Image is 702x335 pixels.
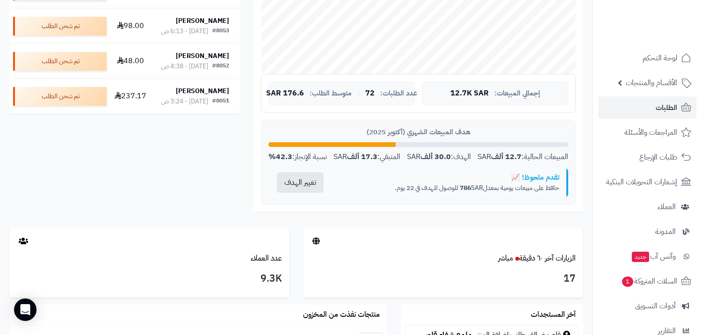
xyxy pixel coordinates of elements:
[598,171,696,193] a: إشعارات التحويلات البنكية
[268,127,568,137] div: هدف المبيعات الشهري (أكتوبر 2025)
[13,17,107,36] div: تم شحن الطلب
[110,44,150,79] td: 48.00
[266,89,304,98] span: 176.6 SAR
[598,270,696,292] a: السلات المتروكة1
[621,275,677,288] span: السلات المتروكة
[658,200,676,213] span: العملاء
[310,89,352,97] span: متوسط الطلب:
[498,253,513,264] small: مباشر
[638,7,693,27] img: logo-2.png
[176,51,229,61] strong: [PERSON_NAME]
[380,89,417,97] span: عدد الطلبات:
[598,196,696,218] a: العملاء
[303,311,380,319] h3: منتجات نفذت من المخزون
[339,173,559,182] div: تقدم ملحوظ! 📈
[478,152,568,162] div: المبيعات الحالية: SAR
[212,62,229,71] div: #8052
[161,62,208,71] div: [DATE] - 4:38 ص
[606,175,677,189] span: إشعارات التحويلات البنكية
[347,151,377,162] strong: 17.3 ألف
[161,27,208,36] div: [DATE] - 6:13 ص
[176,16,229,26] strong: [PERSON_NAME]
[420,151,451,162] strong: 30.0 ألف
[333,152,400,162] div: المتبقي: SAR
[251,253,282,264] a: عدد العملاء
[624,126,677,139] span: المراجعات والأسئلة
[598,295,696,317] a: أدوات التسويق
[631,250,676,263] span: وآتس آب
[622,277,633,287] span: 1
[494,89,540,97] span: إجمالي المبيعات:
[161,97,208,106] div: [DATE] - 3:24 ص
[277,172,324,193] button: تغيير الهدف
[598,146,696,168] a: طلبات الإرجاع
[598,121,696,144] a: المراجعات والأسئلة
[450,89,489,98] span: 12.7K SAR
[632,252,649,262] span: جديد
[212,27,229,36] div: #8053
[598,220,696,243] a: المدونة
[498,253,576,264] a: الزيارات آخر ٦٠ دقيقةمباشر
[110,79,150,114] td: 237.17
[656,101,677,114] span: الطلبات
[407,152,471,162] div: الهدف: SAR
[635,299,676,313] span: أدوات التسويق
[13,52,107,71] div: تم شحن الطلب
[212,97,229,106] div: #8051
[598,96,696,119] a: الطلبات
[176,86,229,96] strong: [PERSON_NAME]
[460,183,471,193] strong: 786
[598,47,696,69] a: لوحة التحكم
[655,225,676,238] span: المدونة
[626,76,677,89] span: الأقسام والمنتجات
[310,271,576,287] h3: 17
[268,152,327,162] div: نسبة الإنجاز:
[14,299,36,321] div: Open Intercom Messenger
[339,183,559,193] p: حافظ على مبيعات يومية بمعدل SAR للوصول للهدف في 22 يوم.
[643,51,677,65] span: لوحة التحكم
[268,151,292,162] strong: 42.3%
[598,245,696,268] a: وآتس آبجديد
[531,311,576,319] h3: آخر المستجدات
[357,90,360,97] span: |
[110,9,150,44] td: 98.00
[16,271,282,287] h3: 9.3K
[365,89,375,98] span: 72
[13,87,107,106] div: تم شحن الطلب
[491,151,521,162] strong: 12.7 ألف
[639,151,677,164] span: طلبات الإرجاع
